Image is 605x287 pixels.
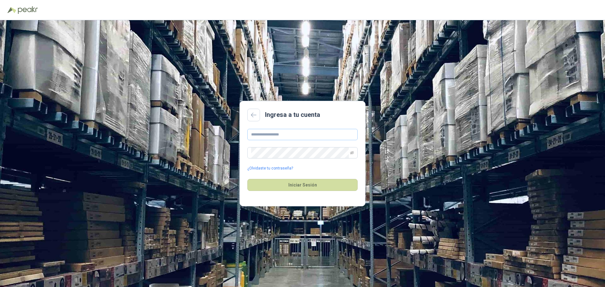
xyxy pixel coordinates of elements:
h2: Ingresa a tu cuenta [265,110,320,120]
span: eye-invisible [350,151,354,155]
img: Peakr [18,6,38,14]
button: Iniciar Sesión [247,179,358,191]
img: Logo [8,7,16,13]
a: ¿Olvidaste tu contraseña? [247,165,293,171]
